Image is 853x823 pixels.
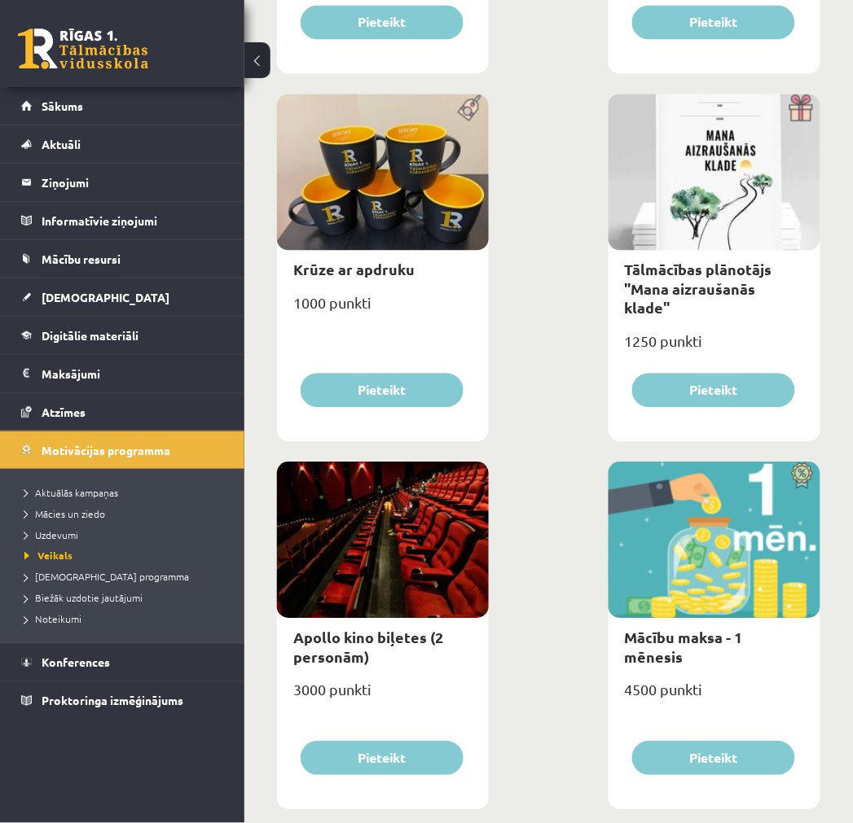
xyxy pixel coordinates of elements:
span: Aktuāli [42,137,81,151]
legend: Ziņojumi [42,164,224,201]
a: Tālmācības plānotājs "Mana aizraušanās klade" [625,260,772,317]
a: [DEMOGRAPHIC_DATA] programma [24,570,228,584]
span: Atzīmes [42,405,86,419]
span: [DEMOGRAPHIC_DATA] programma [24,571,189,584]
a: Veikals [24,549,228,563]
span: Uzdevumi [24,528,78,541]
a: Konferences [21,644,224,681]
a: Atzīmes [21,393,224,431]
a: Sākums [21,87,224,125]
div: 4500 punkti [609,676,820,717]
span: Mācies un ziedo [24,507,105,520]
a: Mācies un ziedo [24,506,228,521]
span: Proktoringa izmēģinājums [42,694,183,708]
a: Motivācijas programma [21,431,224,469]
button: Pieteikt [301,742,464,776]
img: Populāra prece [452,94,489,122]
button: Pieteikt [632,742,795,776]
img: Dāvana ar pārsteigumu [784,94,820,122]
a: Mācību maksa - 1 mēnesis [625,628,743,666]
a: Informatīvie ziņojumi [21,202,224,239]
span: [DEMOGRAPHIC_DATA] [42,290,169,304]
div: 1250 punkti [609,328,820,369]
a: Proktoringa izmēģinājums [21,682,224,720]
legend: Informatīvie ziņojumi [42,202,224,239]
a: Ziņojumi [21,164,224,201]
span: Biežāk uzdotie jautājumi [24,592,143,605]
a: Uzdevumi [24,528,228,542]
img: Atlaide [784,462,820,490]
span: Mācību resursi [42,252,121,266]
a: Rīgas 1. Tālmācības vidusskola [18,28,148,69]
span: Konferences [42,655,110,670]
a: Digitālie materiāli [21,317,224,354]
legend: Maksājumi [42,355,224,392]
a: [DEMOGRAPHIC_DATA] [21,278,224,316]
span: Noteikumi [24,613,81,626]
button: Pieteikt [632,6,795,40]
div: 1000 punkti [277,290,489,331]
a: Noteikumi [24,612,228,627]
a: Maksājumi [21,355,224,392]
a: Mācību resursi [21,240,224,278]
div: 3000 punkti [277,676,489,717]
a: Aktuāli [21,125,224,163]
a: Apollo kino biļetes (2 personām) [293,628,443,666]
span: Motivācijas programma [42,443,170,457]
a: Krūze ar apdruku [293,260,415,279]
span: Sākums [42,98,83,113]
button: Pieteikt [301,6,464,40]
span: Digitālie materiāli [42,328,139,343]
a: Aktuālās kampaņas [24,485,228,500]
button: Pieteikt [632,374,795,408]
span: Veikals [24,549,73,563]
button: Pieteikt [301,374,464,408]
a: Biežāk uzdotie jautājumi [24,591,228,606]
span: Aktuālās kampaņas [24,486,118,499]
